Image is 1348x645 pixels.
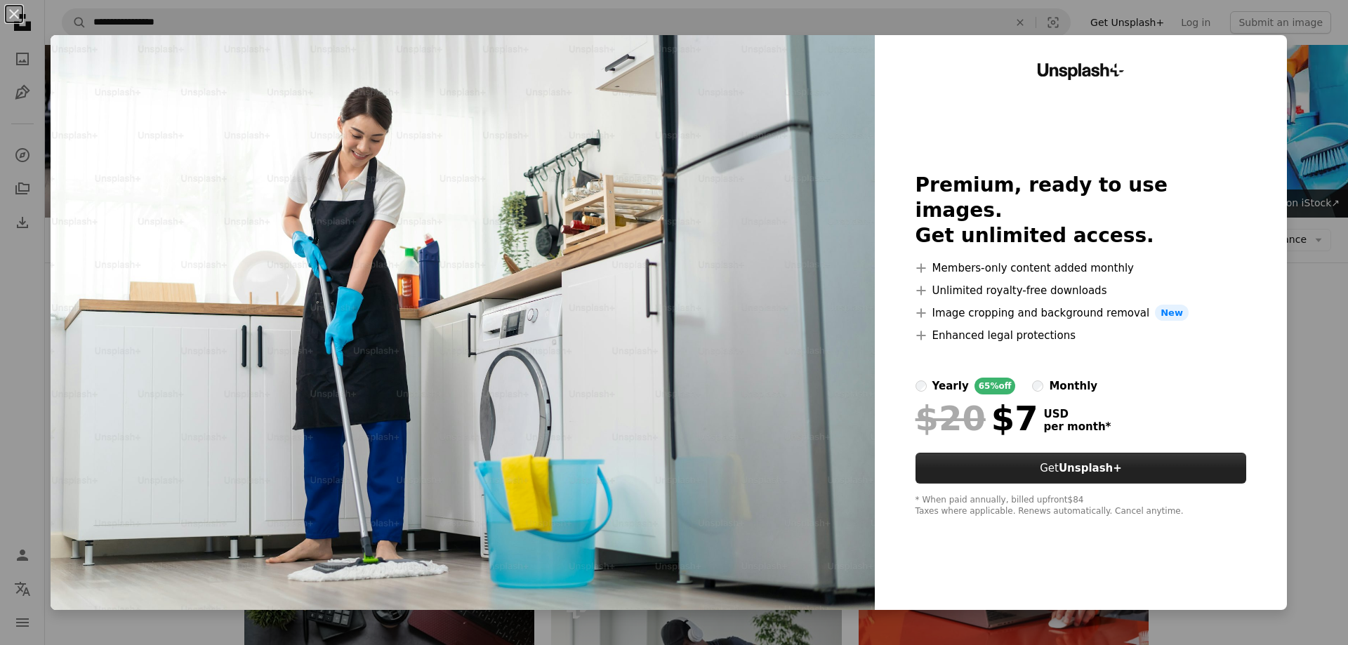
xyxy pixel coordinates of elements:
[1032,380,1043,392] input: monthly
[916,173,1247,248] h2: Premium, ready to use images. Get unlimited access.
[916,305,1247,321] li: Image cropping and background removal
[1155,305,1189,321] span: New
[1049,378,1097,394] div: monthly
[916,400,986,437] span: $20
[916,380,927,392] input: yearly65%off
[916,400,1038,437] div: $7
[916,495,1247,517] div: * When paid annually, billed upfront $84 Taxes where applicable. Renews automatically. Cancel any...
[974,378,1016,394] div: 65% off
[1044,408,1111,420] span: USD
[1044,420,1111,433] span: per month *
[916,327,1247,344] li: Enhanced legal protections
[932,378,969,394] div: yearly
[916,260,1247,277] li: Members-only content added monthly
[916,282,1247,299] li: Unlimited royalty-free downloads
[916,453,1247,484] button: GetUnsplash+
[1059,462,1122,474] strong: Unsplash+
